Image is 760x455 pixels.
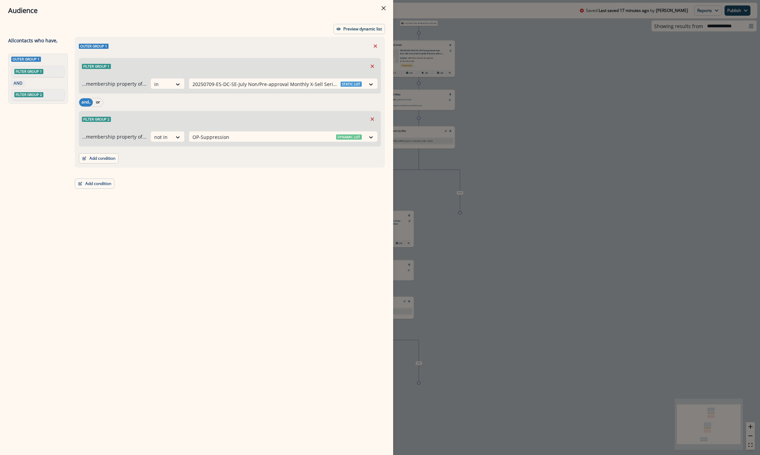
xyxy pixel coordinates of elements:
[79,44,109,49] span: Outer group 1
[79,153,118,163] button: Add condition
[82,64,111,69] span: Filter group 1
[75,179,114,189] button: Add condition
[14,92,43,97] span: Filter group 2
[82,133,146,140] p: ...membership property of...
[378,3,389,14] button: Close
[367,114,378,124] button: Remove
[93,98,103,106] button: or
[14,69,43,74] span: Filter group 1
[79,98,93,106] button: and..
[8,5,385,16] div: Audience
[343,27,382,31] p: Preview dynamic list
[13,80,24,86] p: AND
[8,37,58,44] p: All contact s who have,
[333,24,385,34] button: Preview dynamic list
[11,57,41,62] span: Outer group 1
[82,80,146,87] p: ...membership property of...
[367,61,378,71] button: Remove
[82,117,111,122] span: Filter group 2
[370,41,381,51] button: Remove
